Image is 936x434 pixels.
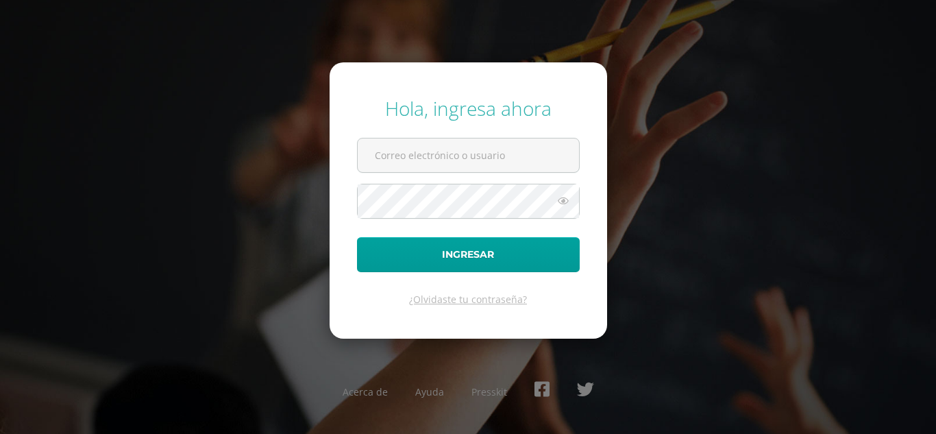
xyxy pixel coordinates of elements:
[415,385,444,398] a: Ayuda
[357,237,580,272] button: Ingresar
[357,95,580,121] div: Hola, ingresa ahora
[343,385,388,398] a: Acerca de
[409,293,527,306] a: ¿Olvidaste tu contraseña?
[358,138,579,172] input: Correo electrónico o usuario
[471,385,507,398] a: Presskit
